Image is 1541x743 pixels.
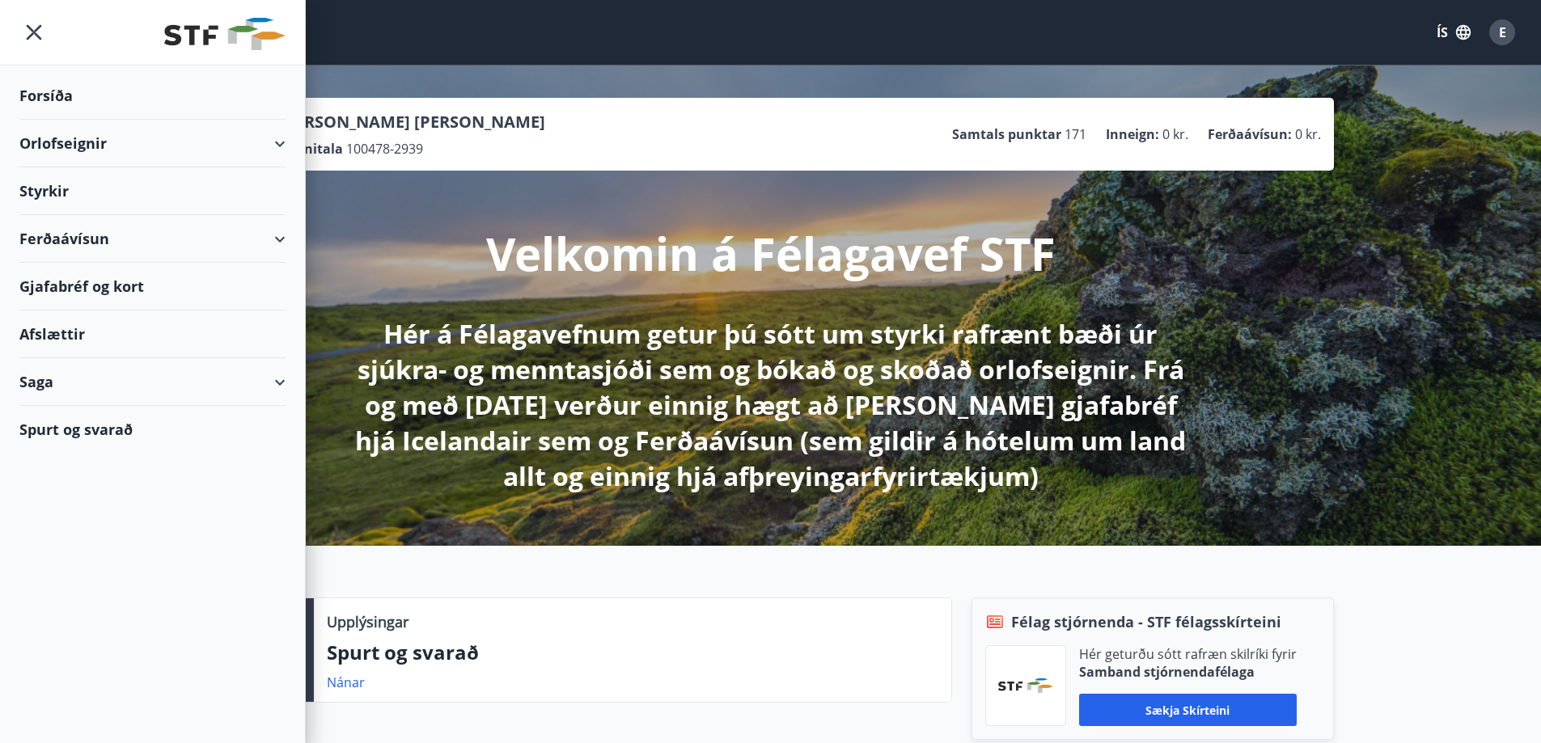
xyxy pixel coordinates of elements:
p: Upplýsingar [327,611,409,632]
span: 0 kr. [1162,125,1188,143]
img: union_logo [164,18,286,50]
img: vjCaq2fThgY3EUYqSgpjEiBg6WP39ov69hlhuPVN.png [998,678,1053,693]
span: E [1499,23,1506,41]
div: Forsíða [19,72,286,120]
p: Inneign : [1106,125,1159,143]
p: Ferðaávísun : [1208,125,1292,143]
p: Hér geturðu sótt rafræn skilríki fyrir [1079,645,1297,663]
p: Samtals punktar [952,125,1061,143]
span: Félag stjórnenda - STF félagsskírteini [1011,611,1281,632]
p: Samband stjórnendafélaga [1079,663,1297,681]
div: Afslættir [19,310,286,358]
div: Styrkir [19,167,286,215]
div: Saga [19,358,286,406]
div: Gjafabréf og kort [19,263,286,310]
p: Spurt og svarað [327,639,938,666]
p: Velkomin á Félagavef STF [486,222,1056,284]
div: Spurt og svarað [19,406,286,453]
a: Nánar [327,673,365,691]
button: E [1483,13,1522,52]
div: Ferðaávísun [19,215,286,263]
button: ÍS [1428,18,1480,47]
p: Kennitala [279,140,343,158]
button: menu [19,18,49,47]
button: Sækja skírteini [1079,694,1297,726]
p: [PERSON_NAME] [PERSON_NAME] [279,111,545,133]
span: 100478-2939 [346,140,423,158]
div: Orlofseignir [19,120,286,167]
span: 0 kr. [1295,125,1321,143]
p: Hér á Félagavefnum getur þú sótt um styrki rafrænt bæði úr sjúkra- og menntasjóði sem og bókað og... [344,316,1198,494]
span: 171 [1065,125,1086,143]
